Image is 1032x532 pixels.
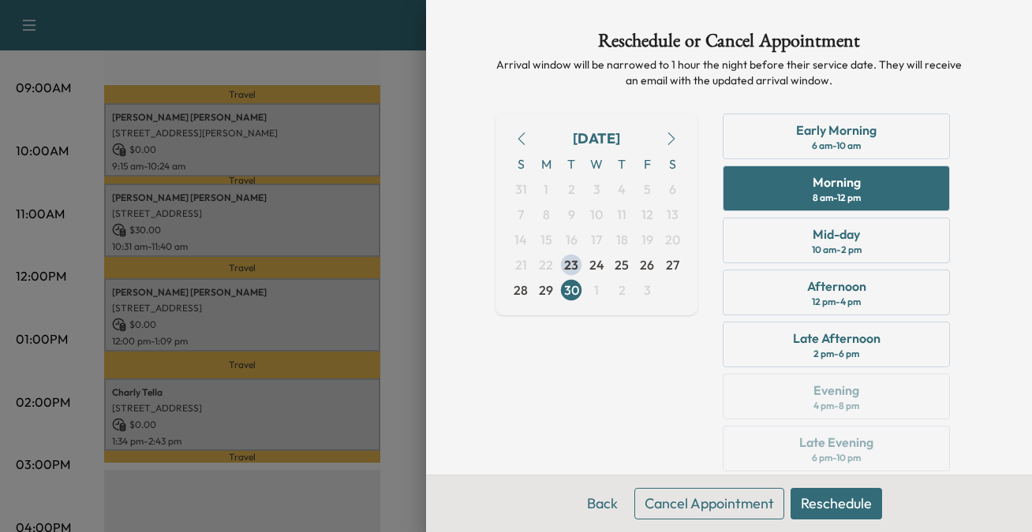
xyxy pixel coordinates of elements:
span: 8 [543,205,550,224]
div: [DATE] [573,128,620,150]
span: 28 [514,281,528,299]
span: 1 [594,281,599,299]
span: 12 [641,205,653,224]
span: W [584,151,609,177]
button: Reschedule [791,488,882,519]
button: Cancel Appointment [634,488,784,519]
span: 22 [539,255,553,274]
span: 30 [564,281,579,299]
span: 26 [640,255,654,274]
div: Early Morning [796,121,877,140]
span: 31 [515,180,527,199]
span: 24 [589,255,604,274]
p: Arrival window will be narrowed to 1 hour the night before their service date. They will receive ... [495,57,963,88]
span: 3 [593,180,600,199]
div: Afternoon [807,277,866,296]
div: Mid-day [813,225,860,244]
div: 8 am - 12 pm [813,192,861,204]
button: Back [577,488,628,519]
span: 17 [591,230,602,249]
span: M [533,151,559,177]
span: 7 [518,205,524,224]
span: S [660,151,685,177]
div: 12 pm - 4 pm [812,296,861,308]
div: 10 am - 2 pm [812,244,862,256]
span: T [609,151,634,177]
span: F [634,151,660,177]
div: 2 pm - 6 pm [813,348,859,360]
div: 6 am - 10 am [812,140,861,152]
span: 4 [618,180,626,199]
span: 1 [544,180,548,199]
span: 29 [539,281,553,299]
span: 16 [566,230,578,249]
span: 18 [616,230,628,249]
span: 5 [644,180,651,199]
span: 9 [568,205,575,224]
div: Morning [813,173,861,192]
span: 10 [590,205,603,224]
span: 23 [564,255,578,274]
span: 27 [666,255,679,274]
span: 21 [515,255,527,274]
span: 20 [665,230,680,249]
span: 15 [540,230,552,249]
span: S [508,151,533,177]
span: 6 [669,180,676,199]
span: 3 [644,281,651,299]
span: 11 [617,205,626,224]
span: 13 [667,205,679,224]
span: 14 [514,230,527,249]
span: 2 [619,281,626,299]
span: 19 [641,230,653,249]
span: 25 [615,255,629,274]
div: Late Afternoon [793,329,881,348]
span: T [559,151,584,177]
span: 2 [568,180,575,199]
h1: Reschedule or Cancel Appointment [495,32,963,57]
